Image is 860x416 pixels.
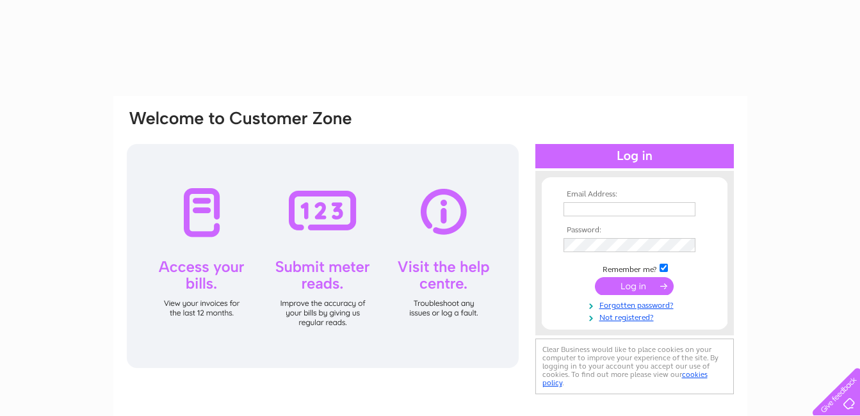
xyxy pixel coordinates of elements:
[560,190,709,199] th: Email Address:
[542,370,708,387] a: cookies policy
[595,277,674,295] input: Submit
[564,298,709,310] a: Forgotten password?
[560,262,709,275] td: Remember me?
[535,339,734,394] div: Clear Business would like to place cookies on your computer to improve your experience of the sit...
[564,310,709,323] a: Not registered?
[560,226,709,235] th: Password:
